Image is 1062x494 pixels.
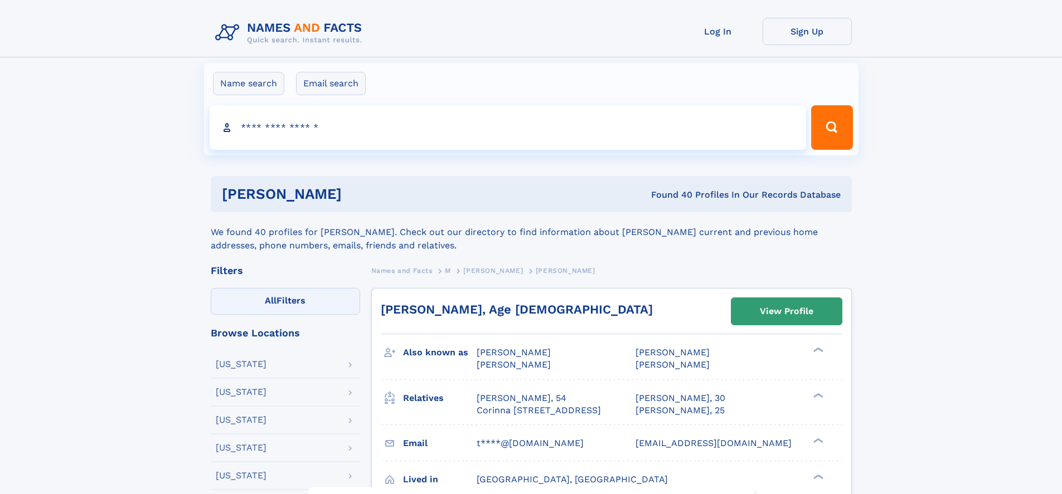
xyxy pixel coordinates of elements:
[496,189,841,201] div: Found 40 Profiles In Our Records Database
[445,263,451,277] a: M
[477,359,551,370] span: [PERSON_NAME]
[211,18,371,48] img: Logo Names and Facts
[211,288,360,315] label: Filters
[213,72,284,95] label: Name search
[222,187,497,201] h1: [PERSON_NAME]
[403,389,477,408] h3: Relatives
[403,434,477,453] h3: Email
[463,267,523,275] span: [PERSON_NAME]
[763,18,852,45] a: Sign Up
[463,263,523,277] a: [PERSON_NAME]
[477,474,668,485] span: [GEOGRAPHIC_DATA], [GEOGRAPHIC_DATA]
[477,392,566,404] a: [PERSON_NAME], 54
[477,404,601,417] a: Corinna [STREET_ADDRESS]
[211,266,360,276] div: Filters
[371,263,433,277] a: Names and Facts
[216,360,266,369] div: [US_STATE]
[636,404,725,417] a: [PERSON_NAME], 25
[265,295,277,306] span: All
[381,302,653,316] a: [PERSON_NAME], Age [DEMOGRAPHIC_DATA]
[731,298,842,325] a: View Profile
[636,359,710,370] span: [PERSON_NAME]
[445,267,451,275] span: M
[403,343,477,362] h3: Also known as
[216,443,266,452] div: [US_STATE]
[296,72,366,95] label: Email search
[811,473,824,480] div: ❯
[636,347,710,358] span: [PERSON_NAME]
[211,212,852,252] div: We found 40 profiles for [PERSON_NAME]. Check out our directory to find information about [PERSON...
[673,18,763,45] a: Log In
[216,471,266,480] div: [US_STATE]
[811,105,852,150] button: Search Button
[811,437,824,444] div: ❯
[403,470,477,489] h3: Lived in
[216,388,266,397] div: [US_STATE]
[211,328,360,338] div: Browse Locations
[216,415,266,424] div: [US_STATE]
[811,392,824,399] div: ❯
[477,347,551,358] span: [PERSON_NAME]
[811,346,824,354] div: ❯
[210,105,807,150] input: search input
[536,267,595,275] span: [PERSON_NAME]
[636,438,792,448] span: [EMAIL_ADDRESS][DOMAIN_NAME]
[760,299,813,324] div: View Profile
[636,392,725,404] a: [PERSON_NAME], 30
